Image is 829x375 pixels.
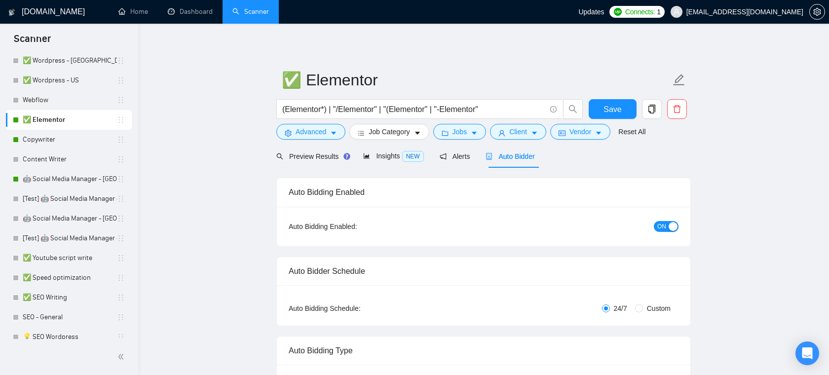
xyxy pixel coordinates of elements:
[486,152,534,160] span: Auto Bidder
[442,129,449,137] span: folder
[673,74,685,86] span: edit
[6,248,132,268] li: ✅ Youtube script write
[23,90,117,110] a: Webflow
[117,76,125,84] span: holder
[643,303,675,314] span: Custom
[6,90,132,110] li: Webflow
[23,110,117,130] a: ✅ Elementor
[285,129,292,137] span: setting
[414,129,421,137] span: caret-down
[369,126,410,137] span: Job Category
[569,126,591,137] span: Vendor
[810,8,825,16] span: setting
[642,99,662,119] button: copy
[486,153,492,160] span: robot
[509,126,527,137] span: Client
[23,288,117,307] a: ✅ SEO Writing
[471,129,478,137] span: caret-down
[578,8,604,16] span: Updates
[289,337,678,365] div: Auto Bidding Type
[642,105,661,113] span: copy
[6,150,132,169] li: Content Writer
[363,152,370,159] span: area-chart
[117,175,125,183] span: holder
[668,105,686,113] span: delete
[282,68,671,92] input: Scanner name...
[117,254,125,262] span: holder
[8,4,15,20] img: logo
[276,152,347,160] span: Preview Results
[117,96,125,104] span: holder
[673,8,680,15] span: user
[117,294,125,301] span: holder
[289,257,678,285] div: Auto Bidder Schedule
[433,124,487,140] button: folderJobscaret-down
[23,189,117,209] a: [Test] 🤖 Social Media Manager - [GEOGRAPHIC_DATA]
[603,103,621,115] span: Save
[289,178,678,206] div: Auto Bidding Enabled
[349,124,429,140] button: barsJob Categorycaret-down
[282,103,546,115] input: Search Freelance Jobs...
[23,327,117,347] a: 💡 SEO Wordpress
[550,124,610,140] button: idcardVendorcaret-down
[6,110,132,130] li: ✅ Elementor
[117,352,127,362] span: double-left
[232,7,269,16] a: searchScanner
[23,150,117,169] a: Content Writer
[296,126,326,137] span: Advanced
[358,129,365,137] span: bars
[117,136,125,144] span: holder
[657,6,661,17] span: 1
[402,151,424,162] span: NEW
[342,152,351,161] div: Tooltip anchor
[117,195,125,203] span: holder
[809,8,825,16] a: setting
[6,228,132,248] li: [Test] 🤖 Social Media Manager - America
[276,153,283,160] span: search
[490,124,546,140] button: userClientcaret-down
[625,6,655,17] span: Connects:
[531,129,538,137] span: caret-down
[117,57,125,65] span: holder
[23,248,117,268] a: ✅ Youtube script write
[610,303,631,314] span: 24/7
[589,99,637,119] button: Save
[809,4,825,20] button: setting
[667,99,687,119] button: delete
[117,215,125,223] span: holder
[6,169,132,189] li: 🤖 Social Media Manager - Europe
[289,221,418,232] div: Auto Bidding Enabled:
[6,307,132,327] li: SEO - General
[595,129,602,137] span: caret-down
[795,341,819,365] div: Open Intercom Messenger
[6,130,132,150] li: Copywriter
[117,116,125,124] span: holder
[330,129,337,137] span: caret-down
[23,268,117,288] a: ✅ Speed optimization
[23,307,117,327] a: SEO - General
[23,169,117,189] a: 🤖 Social Media Manager - [GEOGRAPHIC_DATA]
[23,51,117,71] a: ✅ Wordpress - [GEOGRAPHIC_DATA]
[440,152,470,160] span: Alerts
[614,8,622,16] img: upwork-logo.png
[563,99,583,119] button: search
[6,71,132,90] li: ✅ Wordpress - US
[6,209,132,228] li: 🤖 Social Media Manager - America
[6,32,59,52] span: Scanner
[118,7,148,16] a: homeHome
[23,130,117,150] a: Copywriter
[23,209,117,228] a: 🤖 Social Media Manager - [GEOGRAPHIC_DATA]
[6,268,132,288] li: ✅ Speed optimization
[23,228,117,248] a: [Test] 🤖 Social Media Manager - [GEOGRAPHIC_DATA]
[6,51,132,71] li: ✅ Wordpress - Europe
[117,313,125,321] span: holder
[168,7,213,16] a: dashboardDashboard
[363,152,423,160] span: Insights
[117,155,125,163] span: holder
[452,126,467,137] span: Jobs
[23,71,117,90] a: ✅ Wordpress - US
[657,221,666,232] span: ON
[564,105,582,113] span: search
[6,189,132,209] li: [Test] 🤖 Social Media Manager - Europe
[289,303,418,314] div: Auto Bidding Schedule:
